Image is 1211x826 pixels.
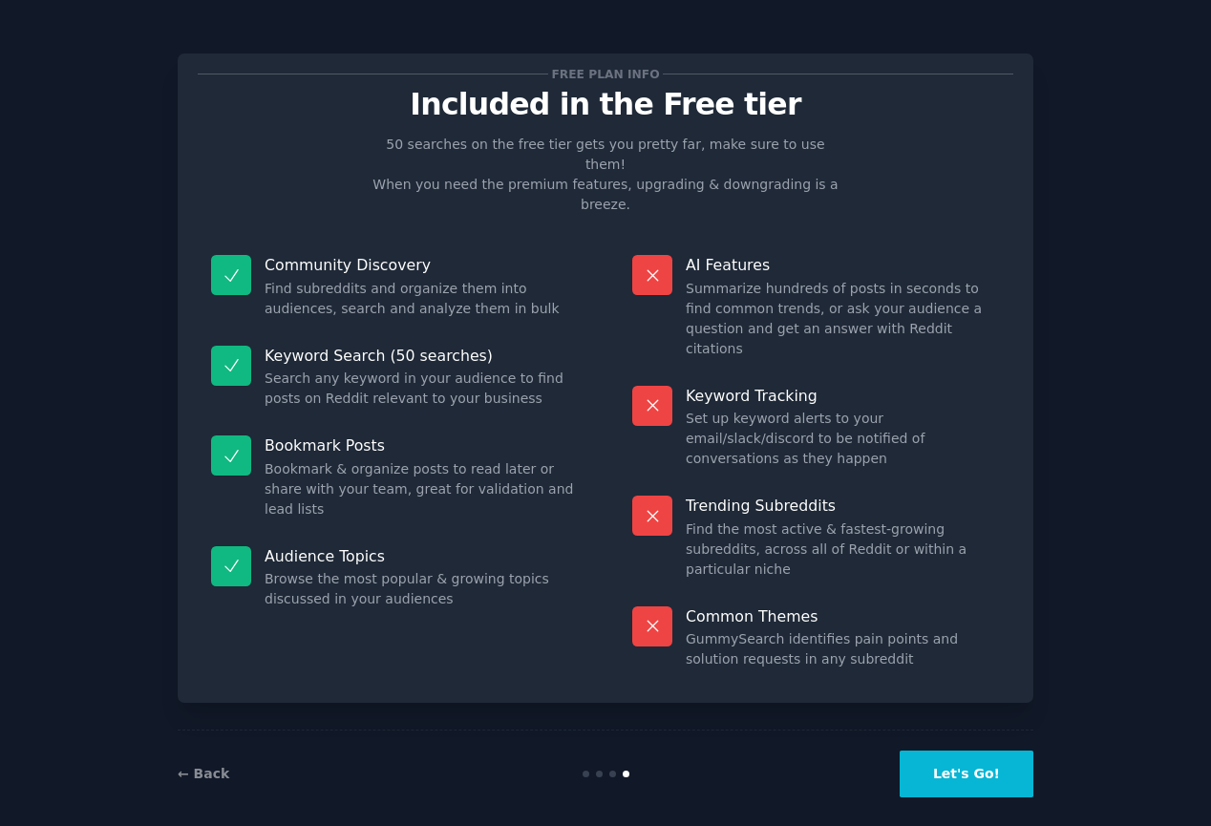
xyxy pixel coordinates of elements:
p: Keyword Tracking [686,386,1000,406]
p: Trending Subreddits [686,496,1000,516]
dd: Find subreddits and organize them into audiences, search and analyze them in bulk [265,279,579,319]
p: Community Discovery [265,255,579,275]
button: Let's Go! [900,751,1033,797]
dd: GummySearch identifies pain points and solution requests in any subreddit [686,629,1000,669]
p: Keyword Search (50 searches) [265,346,579,366]
p: Included in the Free tier [198,88,1013,121]
p: Audience Topics [265,546,579,566]
dd: Set up keyword alerts to your email/slack/discord to be notified of conversations as they happen [686,409,1000,469]
p: Common Themes [686,606,1000,626]
dd: Find the most active & fastest-growing subreddits, across all of Reddit or within a particular niche [686,519,1000,580]
dd: Search any keyword in your audience to find posts on Reddit relevant to your business [265,369,579,409]
dd: Bookmark & organize posts to read later or share with your team, great for validation and lead lists [265,459,579,519]
span: Free plan info [548,64,663,84]
p: 50 searches on the free tier gets you pretty far, make sure to use them! When you need the premiu... [365,135,846,215]
p: Bookmark Posts [265,435,579,455]
a: ← Back [178,766,229,781]
dd: Browse the most popular & growing topics discussed in your audiences [265,569,579,609]
p: AI Features [686,255,1000,275]
dd: Summarize hundreds of posts in seconds to find common trends, or ask your audience a question and... [686,279,1000,359]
